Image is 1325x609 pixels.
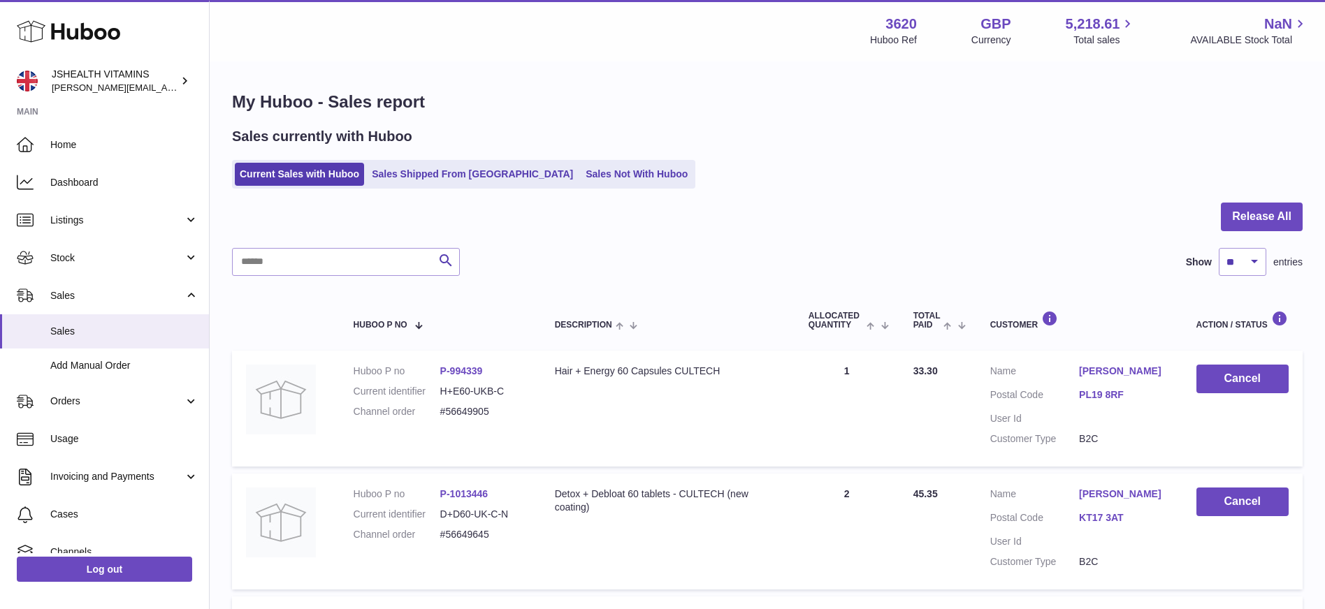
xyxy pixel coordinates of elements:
span: 45.35 [913,488,938,499]
span: [PERSON_NAME][EMAIL_ADDRESS][DOMAIN_NAME] [52,82,280,93]
img: no-photo.jpg [246,487,316,557]
span: Dashboard [50,176,198,189]
dt: Channel order [354,528,440,541]
dt: Current identifier [354,385,440,398]
span: Huboo P no [354,321,407,330]
a: P-1013446 [440,488,488,499]
dt: Postal Code [990,511,1079,528]
strong: 3620 [885,15,917,34]
dt: User Id [990,412,1079,425]
span: Add Manual Order [50,359,198,372]
dt: Current identifier [354,508,440,521]
span: 33.30 [913,365,938,376]
dt: Customer Type [990,432,1079,446]
span: Total sales [1073,34,1136,47]
td: 2 [795,474,899,589]
span: Orders [50,395,184,408]
dt: Huboo P no [354,365,440,378]
a: NaN AVAILABLE Stock Total [1190,15,1308,47]
span: AVAILABLE Stock Total [1190,34,1308,47]
div: Detox + Debloat 60 tablets - CULTECH (new coating) [555,487,781,514]
dd: D+D60-UK-C-N [440,508,527,521]
button: Release All [1221,203,1303,231]
span: Invoicing and Payments [50,470,184,483]
dt: Channel order [354,405,440,418]
span: Total paid [913,311,941,330]
span: Channels [50,545,198,559]
a: PL19 8RF [1079,388,1168,402]
a: KT17 3AT [1079,511,1168,524]
span: Description [555,321,612,330]
h1: My Huboo - Sales report [232,91,1303,113]
span: Sales [50,325,198,338]
img: francesca@jshealthvitamins.com [17,71,38,91]
label: Show [1186,256,1212,269]
dd: H+E60-UKB-C [440,385,527,398]
div: Currency [971,34,1011,47]
dd: B2C [1079,555,1168,568]
dt: User Id [990,535,1079,548]
button: Cancel [1196,365,1289,393]
a: P-994339 [440,365,483,376]
dd: #56649645 [440,528,527,541]
a: Sales Shipped From [GEOGRAPHIC_DATA] [367,163,578,186]
a: Current Sales with Huboo [235,163,364,186]
dt: Name [990,365,1079,381]
a: Sales Not With Huboo [581,163,693,186]
button: Cancel [1196,487,1289,516]
dt: Postal Code [990,388,1079,405]
a: 5,218.61 Total sales [1066,15,1136,47]
strong: GBP [980,15,1011,34]
div: Action / Status [1196,311,1289,330]
span: Sales [50,289,184,302]
div: Customer [990,311,1168,330]
td: 1 [795,351,899,467]
dt: Name [990,487,1079,504]
span: Home [50,138,198,152]
span: 5,218.61 [1066,15,1120,34]
span: ALLOCATED Quantity [809,311,863,330]
span: Cases [50,508,198,521]
dd: #56649905 [440,405,527,418]
span: Listings [50,214,184,227]
dt: Huboo P no [354,487,440,501]
span: Stock [50,251,184,265]
a: [PERSON_NAME] [1079,365,1168,378]
div: Huboo Ref [870,34,917,47]
dd: B2C [1079,432,1168,446]
h2: Sales currently with Huboo [232,127,412,146]
img: no-photo.jpg [246,365,316,434]
a: Log out [17,557,192,582]
span: NaN [1264,15,1292,34]
span: entries [1273,256,1303,269]
div: Hair + Energy 60 Capsules CULTECH [555,365,781,378]
span: Usage [50,432,198,446]
dt: Customer Type [990,555,1079,568]
div: JSHEALTH VITAMINS [52,68,178,94]
a: [PERSON_NAME] [1079,487,1168,501]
